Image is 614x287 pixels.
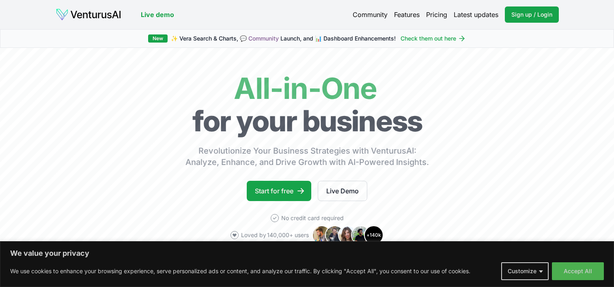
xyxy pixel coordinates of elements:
a: Check them out here [401,34,466,43]
p: We value your privacy [10,248,604,258]
img: Avatar 1 [312,225,332,245]
a: Sign up / Login [505,6,559,23]
img: Avatar 4 [351,225,371,245]
a: Features [394,10,420,19]
button: Accept All [552,262,604,280]
a: Live Demo [318,181,367,201]
div: New [148,34,168,43]
img: Avatar 3 [338,225,358,245]
a: Community [248,35,279,42]
a: Start for free [247,181,311,201]
a: Latest updates [454,10,498,19]
a: Pricing [426,10,447,19]
a: Live demo [141,10,174,19]
span: ✨ Vera Search & Charts, 💬 Launch, and 📊 Dashboard Enhancements! [171,34,396,43]
a: Community [353,10,388,19]
img: logo [56,8,121,21]
p: We use cookies to enhance your browsing experience, serve personalized ads or content, and analyz... [10,266,470,276]
span: Sign up / Login [511,11,552,19]
img: Avatar 2 [325,225,345,245]
button: Customize [501,262,549,280]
